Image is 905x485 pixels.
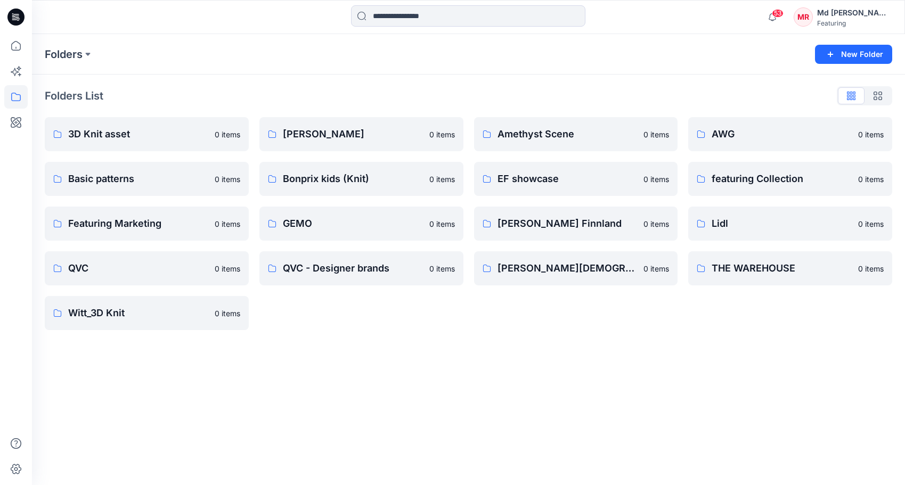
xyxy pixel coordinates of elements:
a: AWG0 items [688,117,892,151]
a: GEMO0 items [259,207,463,241]
a: 3D Knit asset0 items [45,117,249,151]
p: 0 items [429,174,455,185]
p: 3D Knit asset [68,127,208,142]
a: Basic patterns0 items [45,162,249,196]
p: AWG [712,127,852,142]
div: MR [794,7,813,27]
p: 0 items [858,129,884,140]
p: 0 items [643,218,669,229]
p: EF showcase [498,171,638,186]
p: 0 items [858,263,884,274]
p: Amethyst Scene [498,127,638,142]
div: Md [PERSON_NAME][DEMOGRAPHIC_DATA] [817,6,892,19]
button: New Folder [815,45,892,64]
p: 0 items [643,174,669,185]
p: [PERSON_NAME] [283,127,423,142]
a: THE WAREHOUSE0 items [688,251,892,285]
p: Witt_3D Knit [68,306,208,320]
span: 53 [772,9,784,18]
p: 0 items [215,129,240,140]
a: Featuring Marketing0 items [45,207,249,241]
p: 0 items [858,218,884,229]
p: QVC [68,261,208,276]
a: Amethyst Scene0 items [474,117,678,151]
p: 0 items [215,218,240,229]
a: Bonprix kids (Knit)0 items [259,162,463,196]
p: 0 items [215,263,240,274]
p: Featuring Marketing [68,216,208,231]
p: Folders List [45,88,103,104]
a: Folders [45,47,83,62]
p: [PERSON_NAME][DEMOGRAPHIC_DATA]'s Personal Zone [498,261,638,276]
a: [PERSON_NAME] Finnland0 items [474,207,678,241]
p: 0 items [429,129,455,140]
p: Basic patterns [68,171,208,186]
a: QVC0 items [45,251,249,285]
p: THE WAREHOUSE [712,261,852,276]
p: Bonprix kids (Knit) [283,171,423,186]
a: [PERSON_NAME]0 items [259,117,463,151]
p: 0 items [215,308,240,319]
a: EF showcase0 items [474,162,678,196]
p: [PERSON_NAME] Finnland [498,216,638,231]
a: QVC - Designer brands0 items [259,251,463,285]
p: 0 items [643,129,669,140]
a: Witt_3D Knit0 items [45,296,249,330]
a: featuring Collection0 items [688,162,892,196]
a: Lidl0 items [688,207,892,241]
p: featuring Collection [712,171,852,186]
a: [PERSON_NAME][DEMOGRAPHIC_DATA]'s Personal Zone0 items [474,251,678,285]
div: Featuring [817,19,892,27]
p: QVC - Designer brands [283,261,423,276]
p: 0 items [429,218,455,229]
p: 0 items [215,174,240,185]
p: 0 items [643,263,669,274]
p: GEMO [283,216,423,231]
p: 0 items [429,263,455,274]
p: 0 items [858,174,884,185]
p: Lidl [712,216,852,231]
